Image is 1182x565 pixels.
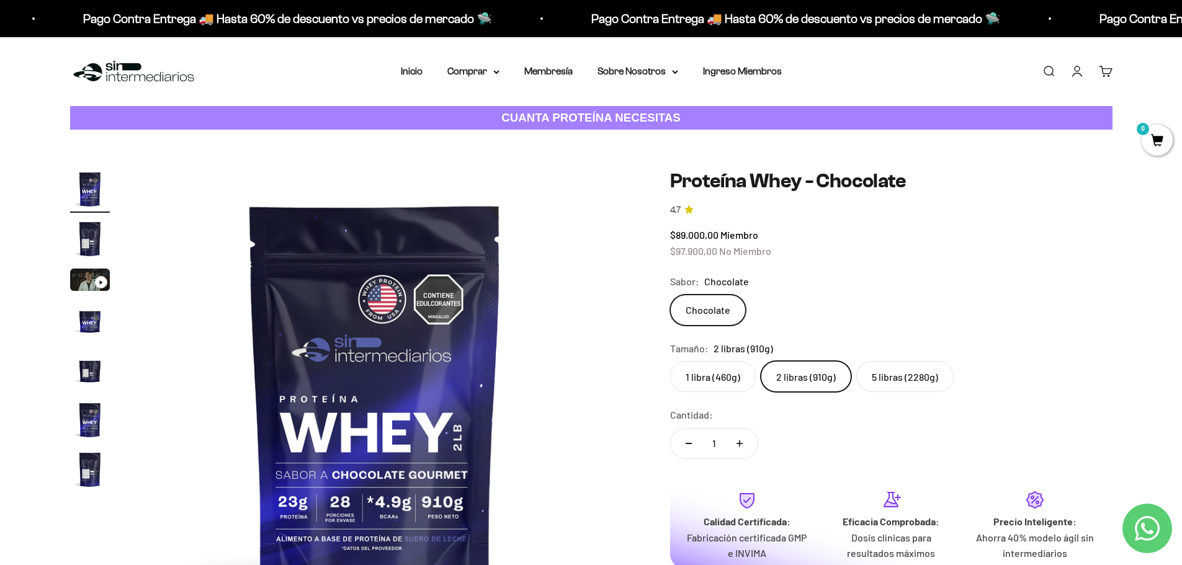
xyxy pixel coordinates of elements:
[670,274,699,290] legend: Sabor:
[70,301,110,340] img: Proteína Whey - Chocolate
[714,340,773,357] span: 2 libras (910g)
[719,245,771,257] span: No Miembro
[829,530,953,561] p: Dosis clínicas para resultados máximos
[401,66,423,76] a: Inicio
[78,9,487,29] p: Pago Contra Entrega 🚚 Hasta 60% de descuento vs precios de mercado 🛸
[70,169,110,209] img: Proteína Whey - Chocolate
[70,450,110,489] img: Proteína Whey - Chocolate
[70,269,110,295] button: Ir al artículo 3
[670,229,719,241] span: $89.000,00
[670,203,1113,217] a: 4.74.7 de 5.0 estrellas
[704,515,790,527] strong: Calidad Certificada:
[722,429,758,458] button: Aumentar cantidad
[671,429,707,458] button: Reducir cantidad
[70,219,110,262] button: Ir al artículo 2
[447,63,499,79] summary: Comprar
[704,274,749,290] span: Chocolate
[993,515,1077,527] strong: Precio Inteligente:
[501,111,681,124] strong: CUANTA PROTEÍNA NECESITAS
[586,9,995,29] p: Pago Contra Entrega 🚚 Hasta 60% de descuento vs precios de mercado 🛸
[70,219,110,259] img: Proteína Whey - Chocolate
[524,66,573,76] a: Membresía
[973,530,1097,561] p: Ahorra 40% modelo ágil sin intermediarios
[670,245,717,257] span: $97.900,00
[670,203,681,217] span: 4.7
[670,340,709,357] legend: Tamaño:
[843,515,939,527] strong: Eficacia Comprobada:
[70,301,110,344] button: Ir al artículo 4
[70,169,110,213] button: Ir al artículo 1
[1142,135,1173,148] a: 0
[685,530,809,561] p: Fabricación certificada GMP e INVIMA
[70,400,110,443] button: Ir al artículo 6
[70,106,1113,130] a: CUANTA PROTEÍNA NECESITAS
[670,169,1113,193] h1: Proteína Whey - Chocolate
[598,63,678,79] summary: Sobre Nosotros
[670,407,713,423] label: Cantidad:
[70,350,110,390] img: Proteína Whey - Chocolate
[703,66,782,76] a: Ingreso Miembros
[70,450,110,493] button: Ir al artículo 7
[1135,122,1150,136] mark: 0
[70,400,110,440] img: Proteína Whey - Chocolate
[720,229,758,241] span: Miembro
[70,350,110,394] button: Ir al artículo 5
